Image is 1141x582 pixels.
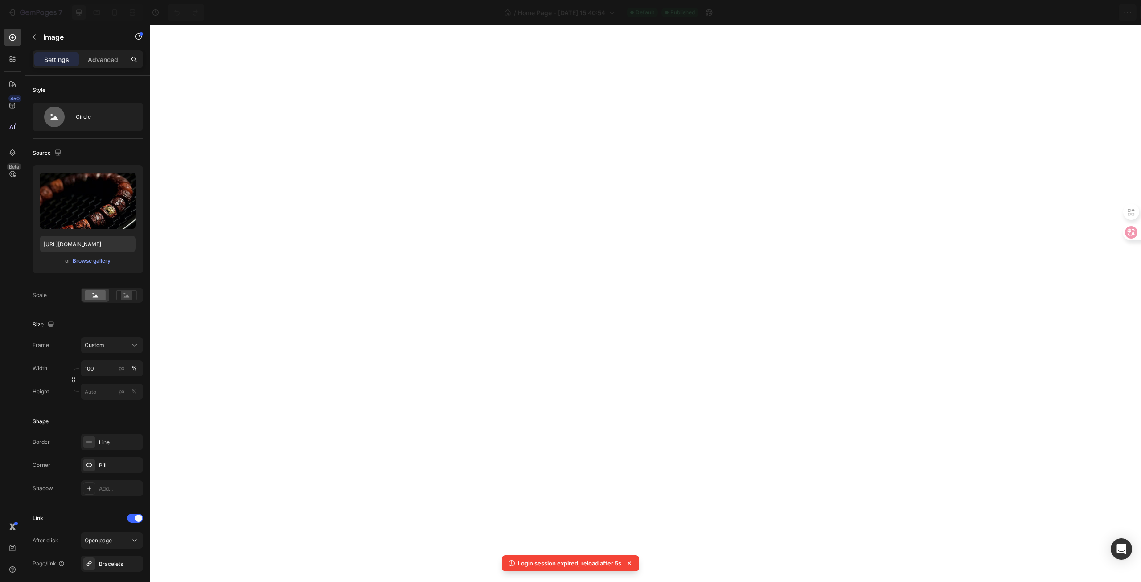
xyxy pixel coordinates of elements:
button: 7 [4,4,66,21]
span: Published [670,8,695,17]
div: % [131,388,137,396]
div: Shadow [33,484,53,492]
label: Frame [33,341,49,349]
input: px% [81,384,143,400]
iframe: Design area [150,25,1141,582]
div: px [119,388,125,396]
input: https://example.com/image.jpg [40,236,136,252]
div: Pill [99,462,141,470]
p: Advanced [88,55,118,64]
button: % [116,363,127,374]
div: 450 [8,95,21,102]
div: % [131,364,137,372]
p: Image [43,32,119,42]
div: Style [33,86,45,94]
button: px [129,386,140,397]
span: Default [636,8,654,17]
span: / [514,8,516,17]
span: Save [1056,9,1071,17]
div: Browse gallery [73,257,111,265]
div: Add... [99,485,141,493]
button: Custom [81,337,143,353]
button: px [129,363,140,374]
div: After click [33,537,58,545]
div: Beta [7,163,21,170]
p: Login session expired, reload after 5s [518,559,621,568]
div: Corner [33,461,50,469]
button: Browse gallery [72,256,111,265]
div: Publish [1089,8,1112,17]
div: Source [33,147,63,159]
button: Save [1049,4,1078,21]
div: Scale [33,291,47,299]
label: Height [33,388,49,396]
span: Custom [85,341,104,349]
div: Page/link [33,560,65,568]
button: Publish [1082,4,1119,21]
p: Settings [44,55,69,64]
div: Undo/Redo [168,4,204,21]
img: preview-image [40,173,136,229]
span: Home Page - [DATE] 15:40:54 [518,8,605,17]
div: px [119,364,125,372]
label: Width [33,364,47,372]
p: 7 [58,7,62,18]
div: Bracelets [99,560,141,568]
input: px% [81,360,143,376]
div: Border [33,438,50,446]
div: Open Intercom Messenger [1111,538,1132,560]
span: or [65,256,70,266]
button: % [116,386,127,397]
div: Line [99,438,141,446]
button: Open page [81,532,143,549]
div: Circle [76,107,130,127]
span: Open page [85,537,112,544]
div: Size [33,319,56,331]
div: Shape [33,417,49,425]
div: Link [33,514,43,522]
